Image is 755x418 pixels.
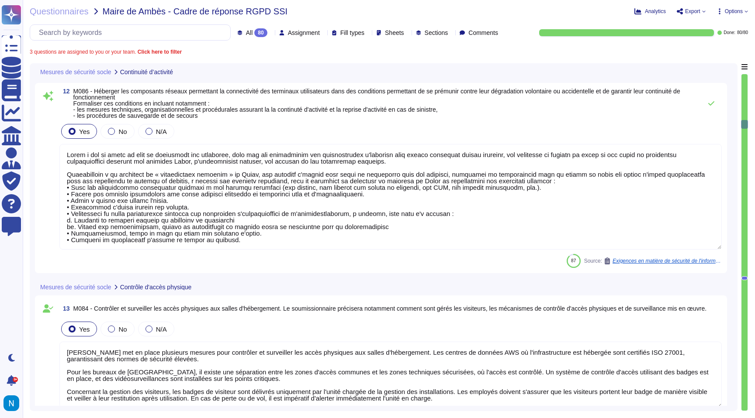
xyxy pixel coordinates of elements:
[120,284,192,290] span: Contrôle d'accès physique
[59,88,70,94] span: 12
[30,49,182,55] span: 3 questions are assigned to you or your team.
[156,128,167,135] span: N/A
[725,9,743,14] span: Options
[3,395,19,411] img: user
[79,325,90,333] span: Yes
[584,257,722,264] span: Source:
[73,305,707,312] span: M084 - Contrôler et surveiller les accès physiques aux salles d'hébergement. Le soumissionnaire p...
[118,128,127,135] span: No
[79,128,90,135] span: Yes
[288,30,320,36] span: Assignment
[724,31,735,35] span: Done:
[571,258,576,263] span: 87
[40,69,111,75] span: Mesures de sécurité socle
[2,394,25,413] button: user
[13,377,18,382] div: 9+
[59,305,70,312] span: 13
[103,7,288,16] span: Maire de Ambès - Cadre de réponse RGPD SSI
[120,69,173,75] span: Continuité d’activité
[118,325,127,333] span: No
[340,30,364,36] span: Fill types
[35,25,230,40] input: Search by keywords
[40,284,111,290] span: Mesures de sécurité socle
[246,30,253,36] span: All
[136,49,182,55] b: Click here to filter
[156,325,167,333] span: N/A
[30,7,89,16] span: Questionnaires
[73,88,680,119] span: M086 - Héberger les composants réseaux permettant la connectivité des terminaux utilisateurs dans...
[645,9,666,14] span: Analytics
[613,258,722,264] span: Exigences en matière de sécurité de l'information pour les fournisseurs Matrice d'évaluation
[59,342,722,408] textarea: [PERSON_NAME] met en place plusieurs mesures pour contrôler et surveiller les accès physiques aux...
[685,9,700,14] span: Export
[634,8,666,15] button: Analytics
[425,30,448,36] span: Sections
[59,144,722,250] textarea: Lorem i dol si ametc ad elit se doeiusmodt inc utlaboree, dolo mag ali enimadminim ven quisnostru...
[385,30,404,36] span: Sheets
[468,30,498,36] span: Comments
[254,28,267,37] div: 80
[737,31,748,35] span: 80 / 80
